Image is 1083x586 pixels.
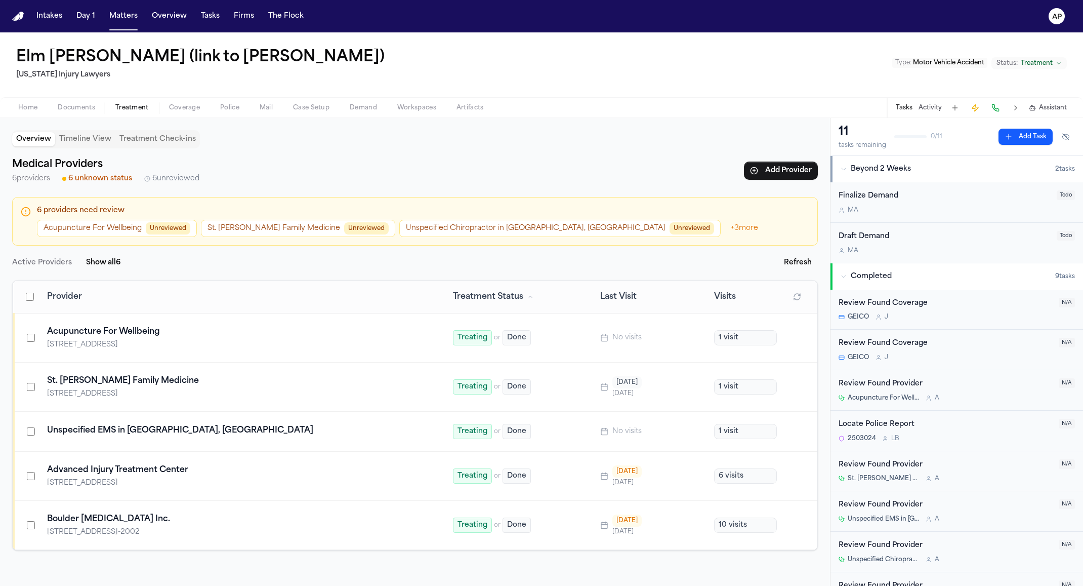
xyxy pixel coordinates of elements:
div: Open task: Review Found Provider [830,451,1083,492]
button: Treating [453,468,492,484]
button: Done [503,379,531,395]
div: Open task: Review Found Coverage [830,330,1083,370]
div: [DATE] [612,389,642,398]
button: Add Provider [744,162,818,180]
span: 2503024 [848,435,876,443]
div: [DATE] [612,528,642,536]
img: Finch Logo [12,12,24,21]
button: Create Immediate Task [968,101,982,115]
button: Treating [453,424,492,439]
button: Assistant [1029,104,1067,112]
span: Status: [996,59,1018,67]
div: Open task: Review Found Provider [830,491,1083,532]
div: 1 visit [714,424,777,439]
div: Open task: Review Found Provider [830,370,1083,411]
button: Treating [453,330,492,345]
button: Done [503,330,531,345]
button: Day 1 [72,7,99,25]
button: Treating [453,379,492,395]
span: J [885,313,888,321]
h1: Elm [PERSON_NAME] (link to [PERSON_NAME]) [16,49,385,67]
a: Home [12,12,24,21]
button: Done [503,468,531,484]
span: or [494,427,501,436]
span: Treatment Status [453,291,523,303]
p: 6 providers need review [37,206,809,216]
button: Beyond 2 Weeks2tasks [830,156,1083,182]
span: J [885,354,888,362]
button: Refresh [778,254,818,272]
button: Show all6 [80,254,127,272]
button: Matters [105,7,142,25]
button: The Flock [264,7,308,25]
span: Unspecified Chiropractor in [GEOGRAPHIC_DATA], [GEOGRAPHIC_DATA] [848,556,920,564]
button: Activity [919,104,942,112]
span: N/A [1059,499,1075,509]
span: M A [848,206,858,214]
span: Unreviewed [670,222,714,235]
button: Tasks [896,104,912,112]
span: N/A [1059,298,1075,307]
div: Boulder [MEDICAL_DATA] Inc. [47,513,429,525]
button: Add Task [998,129,1053,145]
h2: Medical Providers [12,157,199,173]
div: 1 visit [714,379,777,395]
div: tasks remaining [839,141,886,149]
span: A [935,475,939,483]
span: GEICO [848,313,869,321]
div: Finalize Demand [839,190,1051,202]
button: Tasks [197,7,224,25]
div: Open task: Locate Police Report [830,411,1083,451]
div: Open task: Draft Demand [830,223,1083,263]
div: Open task: Finalize Demand [830,182,1083,223]
span: 6 unreviewed [152,174,199,184]
div: Review Found Coverage [839,338,1053,349]
span: 9 task s [1055,272,1075,281]
div: 6 visits [714,468,777,484]
button: Make a Call [988,101,1003,115]
span: or [494,334,501,342]
div: Locate Police Report [839,419,1053,431]
button: Done [503,518,531,533]
div: Draft Demand [839,231,1051,243]
span: A [935,556,939,564]
button: Intakes [32,7,66,25]
span: A [935,515,939,523]
span: Home [18,104,37,112]
button: Overview [148,7,191,25]
span: Unspecified EMS in [GEOGRAPHIC_DATA], [GEOGRAPHIC_DATA] [848,515,920,523]
span: Artifacts [456,104,484,112]
span: St. [PERSON_NAME] Family Medicine [848,475,920,483]
span: Unreviewed [146,222,190,235]
button: Edit Type: Motor Vehicle Accident [892,58,987,68]
span: Type : [895,60,911,66]
span: + 3 more [725,220,764,237]
span: N/A [1059,419,1075,428]
span: or [494,521,501,529]
div: [STREET_ADDRESS]-2002 [47,527,274,537]
button: Treatment Check-ins [115,132,200,146]
span: Coverage [169,104,200,112]
span: GEICO [848,354,869,362]
div: 1 visit [714,330,777,345]
span: N/A [1059,338,1075,347]
button: Firms [230,7,258,25]
button: Overview [12,132,55,146]
div: [DATE] [612,376,642,388]
span: N/A [1059,540,1075,550]
text: AP [1052,14,1062,21]
span: N/A [1059,459,1075,469]
span: Provider [47,291,82,303]
div: Review Found Provider [839,378,1053,390]
div: Acupuncture For Wellbeing [47,326,429,338]
button: Add Task [948,101,962,115]
span: or [494,383,501,391]
div: 10 visits [714,518,777,533]
span: Unreviewed [344,222,389,235]
span: Case Setup [293,104,329,112]
span: 0 / 11 [931,133,942,141]
span: Documents [58,104,95,112]
span: Acupuncture For Wellbeing [848,394,920,402]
